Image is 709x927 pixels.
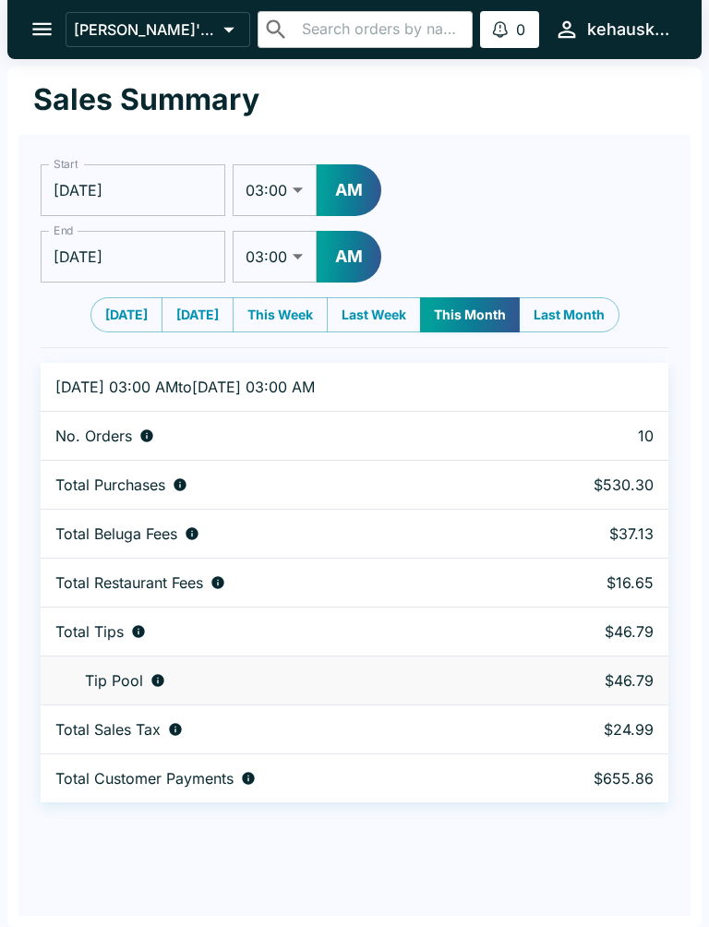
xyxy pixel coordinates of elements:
div: kehauskitchen [587,18,672,41]
p: [DATE] 03:00 AM to [DATE] 03:00 AM [55,378,505,396]
div: Tips unclaimed by a waiter [55,671,505,690]
button: [DATE] [162,297,234,332]
input: Choose date, selected date is Oct 5, 2025 [41,231,225,283]
div: Total amount paid for orders by diners [55,769,505,788]
p: $46.79 [535,671,654,690]
p: $530.30 [535,476,654,494]
div: Sales tax paid by diners [55,720,505,739]
p: $37.13 [535,524,654,543]
input: Search orders by name or phone number [296,17,465,42]
label: Start [54,156,78,172]
p: $16.65 [535,573,654,592]
p: $655.86 [535,769,654,788]
div: Aggregate order subtotals [55,476,505,494]
button: AM [317,164,381,216]
button: AM [317,231,381,283]
button: [PERSON_NAME]'s Kitchen [66,12,250,47]
p: Total Customer Payments [55,769,234,788]
button: open drawer [18,6,66,53]
p: Total Restaurant Fees [55,573,203,592]
div: Fees paid by diners to restaurant [55,573,505,592]
button: This Week [233,297,328,332]
p: 10 [535,427,654,445]
p: Total Tips [55,622,124,641]
p: Total Purchases [55,476,165,494]
p: No. Orders [55,427,132,445]
p: 0 [516,20,525,39]
p: $46.79 [535,622,654,641]
button: kehauskitchen [547,9,679,49]
input: Choose date, selected date is Oct 1, 2025 [41,164,225,216]
div: Fees paid by diners to Beluga [55,524,505,543]
p: Total Sales Tax [55,720,161,739]
h1: Sales Summary [33,81,259,118]
p: Total Beluga Fees [55,524,177,543]
div: Combined individual and pooled tips [55,622,505,641]
button: [DATE] [90,297,162,332]
label: End [54,223,74,238]
div: Number of orders placed [55,427,505,445]
p: [PERSON_NAME]'s Kitchen [74,20,216,39]
button: This Month [420,297,520,332]
p: $24.99 [535,720,654,739]
button: Last Month [519,297,619,332]
button: Last Week [327,297,421,332]
p: Tip Pool [85,671,143,690]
